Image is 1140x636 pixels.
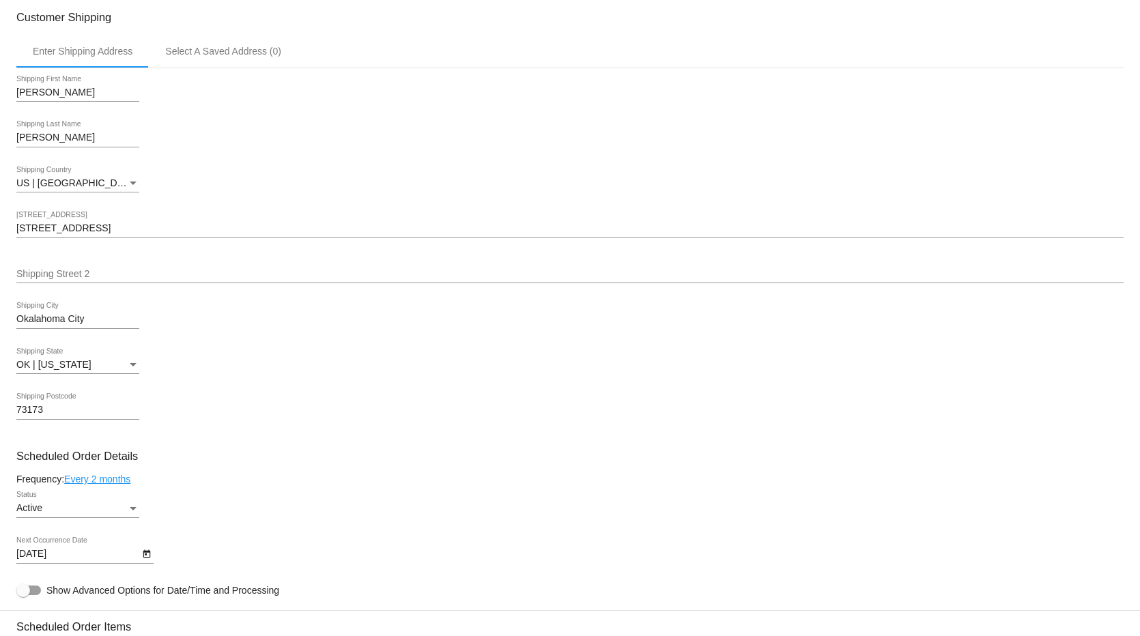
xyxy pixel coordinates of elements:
div: Select A Saved Address (0) [165,46,281,57]
input: Shipping First Name [16,87,139,98]
span: OK | [US_STATE] [16,359,91,370]
span: Show Advanced Options for Date/Time and Processing [46,583,279,597]
h3: Customer Shipping [16,11,1124,24]
input: Shipping Postcode [16,405,139,416]
h3: Scheduled Order Details [16,450,1124,463]
mat-select: Shipping State [16,360,139,371]
button: Open calendar [139,546,154,560]
span: US | [GEOGRAPHIC_DATA] [16,177,137,188]
a: Every 2 months [64,474,130,485]
input: Next Occurrence Date [16,549,139,560]
input: Shipping City [16,314,139,325]
mat-select: Shipping Country [16,178,139,189]
input: Shipping Street 2 [16,269,1124,280]
div: Frequency: [16,474,1124,485]
div: Enter Shipping Address [33,46,132,57]
h3: Scheduled Order Items [16,610,1124,633]
mat-select: Status [16,503,139,514]
input: Shipping Street 1 [16,223,1124,234]
input: Shipping Last Name [16,132,139,143]
span: Active [16,502,42,513]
